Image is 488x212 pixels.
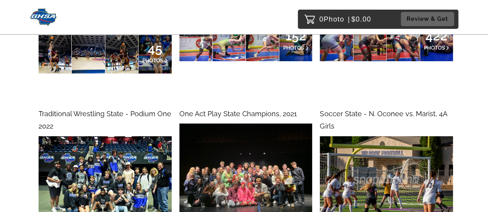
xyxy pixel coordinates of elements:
[39,110,171,130] span: Traditional Wrestling State - Podium One 2022
[424,33,449,38] span: 422
[283,45,304,51] span: PHOTOS
[424,45,444,51] span: PHOTOS
[319,13,371,25] p: 0 $0.00
[320,110,447,130] span: Soccer State - N. Oconee vs. Marist, 4A Girls
[324,13,344,25] span: Photo
[283,33,309,38] span: 152
[142,46,168,51] span: 45
[142,57,163,63] span: PHOTOS
[401,12,454,26] button: Review & Get
[348,15,350,23] span: |
[179,110,297,118] span: One Act Play State Champions, 2021
[401,12,456,26] a: Review & Get
[30,8,57,26] img: Snapphound Logo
